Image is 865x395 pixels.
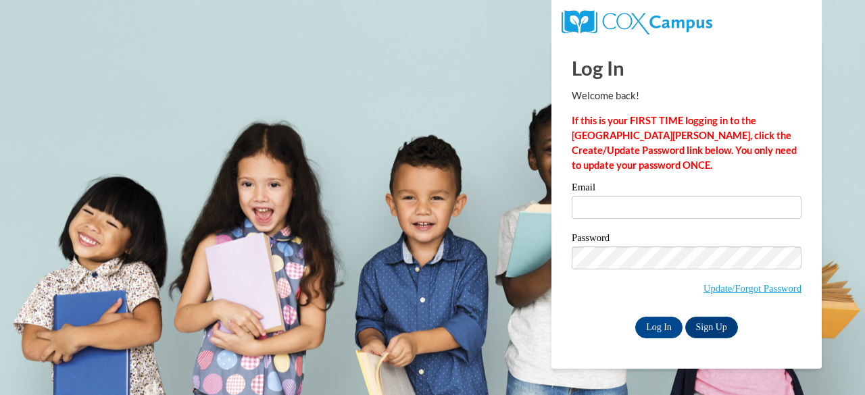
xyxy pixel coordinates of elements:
[685,317,738,338] a: Sign Up
[572,233,801,246] label: Password
[635,317,683,338] input: Log In
[703,283,801,294] a: Update/Forgot Password
[562,10,712,34] img: COX Campus
[562,16,712,27] a: COX Campus
[572,88,801,103] p: Welcome back!
[572,182,801,196] label: Email
[572,54,801,82] h1: Log In
[572,115,797,171] strong: If this is your FIRST TIME logging in to the [GEOGRAPHIC_DATA][PERSON_NAME], click the Create/Upd...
